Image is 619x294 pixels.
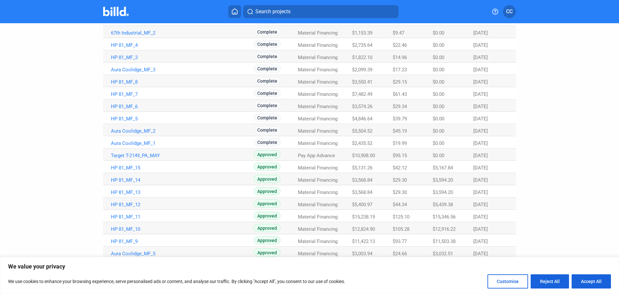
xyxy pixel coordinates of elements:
span: $5,400.97 [352,202,372,208]
span: Material Financing [298,30,338,36]
span: Search projects [255,8,290,15]
span: [DATE] [473,251,488,257]
span: $0.00 [433,67,444,73]
span: $11,422.13 [352,238,375,244]
span: $42.12 [393,165,407,171]
span: Complete [254,65,281,73]
span: Complete [254,89,281,97]
span: $29.15 [393,79,407,85]
span: Complete [254,52,281,60]
span: $0.00 [433,91,444,97]
span: [DATE] [473,153,488,158]
a: Target T-2149_PA_MAY [111,153,254,158]
span: $5,504.52 [352,128,372,134]
span: Complete [254,114,281,122]
p: We use cookies to enhance your browsing experience, serve personalised ads or content, and analys... [8,278,345,285]
span: Material Financing [298,91,338,97]
span: [DATE] [473,238,488,244]
span: $1,153.39 [352,30,372,36]
span: $9.47 [393,30,404,36]
span: $0.00 [433,153,444,158]
span: $61.43 [393,91,407,97]
span: $0.00 [433,104,444,109]
span: [DATE] [473,91,488,97]
span: $12,916.22 [433,226,456,232]
span: Approved [254,187,280,195]
span: Material Financing [298,202,338,208]
span: $3,032.51 [433,251,453,257]
span: $0.00 [433,128,444,134]
a: HP 81_MF_3 [111,55,254,60]
span: Approved [254,224,280,232]
span: $4,846.64 [352,116,372,122]
span: $12,824.90 [352,226,375,232]
span: $0.00 [433,55,444,60]
span: [DATE] [473,177,488,183]
span: $1,822.10 [352,55,372,60]
span: Approved [254,163,280,171]
span: Material Financing [298,55,338,60]
span: $15,238.19 [352,214,375,220]
span: $2,435.52 [352,140,372,146]
span: $3,594.20 [433,177,453,183]
span: Approved [254,199,280,208]
span: $5,167.84 [433,165,453,171]
span: Material Financing [298,177,338,183]
img: Billd Company Logo [103,7,129,16]
span: $105.28 [393,226,409,232]
button: Accept All [572,274,611,289]
span: $7,482.49 [352,91,372,97]
span: $0.00 [433,42,444,48]
a: HP 81_MF_6 [111,104,254,109]
span: [DATE] [473,55,488,60]
span: Approved [254,150,280,158]
span: [DATE] [473,67,488,73]
span: Material Financing [298,165,338,171]
span: $15,346.56 [433,214,456,220]
span: $3,574.26 [352,104,372,109]
span: Material Financing [298,42,338,48]
span: $95.15 [393,153,407,158]
span: $125.10 [393,214,409,220]
span: Material Financing [298,226,338,232]
span: $0.00 [433,116,444,122]
span: CC [506,8,513,15]
span: $45.19 [393,128,407,134]
span: $3,550.41 [352,79,372,85]
span: Material Financing [298,238,338,244]
span: $19.99 [393,140,407,146]
a: Aura Coolidge_MF_2 [111,128,254,134]
span: [DATE] [473,140,488,146]
span: [DATE] [473,189,488,195]
span: Approved [254,236,280,244]
span: [DATE] [473,104,488,109]
span: Material Financing [298,116,338,122]
span: Approved [254,175,280,183]
span: $11,503.38 [433,238,456,244]
a: HP 81_MF_4 [111,42,254,48]
span: Complete [254,101,281,109]
a: HP 81_MF_12 [111,202,254,208]
span: [DATE] [473,116,488,122]
span: $29.34 [393,104,407,109]
a: Aura Coolidge_MF_5 [111,251,254,257]
span: Material Financing [298,128,338,134]
a: 67th Industrial_MF_2 [111,30,254,36]
button: Customise [487,274,528,289]
span: $22.46 [393,42,407,48]
span: [DATE] [473,165,488,171]
span: $39.79 [393,116,407,122]
span: [DATE] [473,79,488,85]
span: $5,131.26 [352,165,372,171]
span: $24.66 [393,251,407,257]
span: $3,003.94 [352,251,372,257]
span: $3,594.20 [433,189,453,195]
span: Material Financing [298,104,338,109]
span: $3,568.84 [352,177,372,183]
a: HP 81_MF_11 [111,214,254,220]
span: [DATE] [473,42,488,48]
a: HP 81_MF_7 [111,91,254,97]
span: $14.96 [393,55,407,60]
span: [DATE] [473,214,488,220]
button: Search projects [243,5,398,18]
